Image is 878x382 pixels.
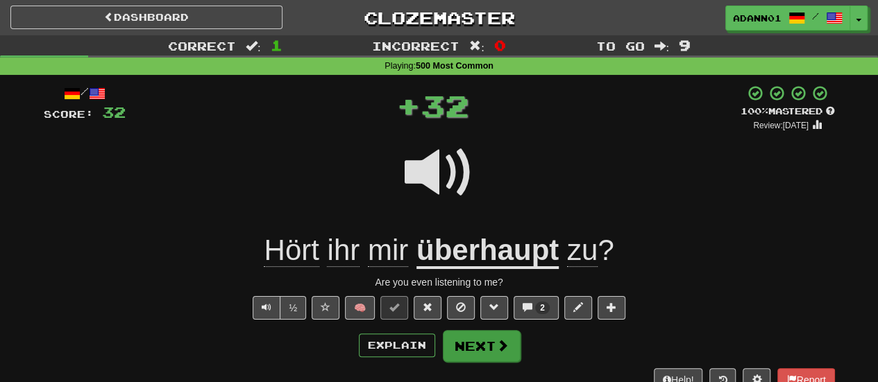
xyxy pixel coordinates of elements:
div: Mastered [741,105,835,118]
button: Play sentence audio (ctl+space) [253,296,280,320]
span: + [396,85,421,126]
a: adann01 / [725,6,850,31]
span: Score: [44,108,94,120]
div: Are you even listening to me? [44,275,835,289]
span: zu [567,234,598,267]
button: Explain [359,333,435,357]
span: : [469,40,484,52]
button: Next [443,330,521,362]
button: Grammar (alt+g) [480,296,508,320]
span: : [246,40,261,52]
span: / [812,11,819,21]
button: 2 [514,296,559,320]
small: Review: [DATE] [753,121,809,130]
span: 32 [421,88,469,123]
span: adann01 [733,12,782,24]
span: mir [368,234,408,267]
span: To go [596,39,644,53]
div: / [44,85,126,102]
u: überhaupt [416,234,559,269]
button: 🧠 [345,296,375,320]
button: Set this sentence to 100% Mastered (alt+m) [380,296,408,320]
span: 9 [679,37,691,53]
div: Text-to-speech controls [250,296,306,320]
span: Incorrect [372,39,459,53]
span: Hört [264,234,319,267]
span: ihr [327,234,360,267]
span: 32 [102,103,126,121]
a: Dashboard [10,6,282,29]
span: 2 [540,303,545,313]
button: Edit sentence (alt+d) [564,296,592,320]
span: 0 [494,37,506,53]
span: Correct [168,39,236,53]
button: Favorite sentence (alt+f) [312,296,339,320]
strong: 500 Most Common [416,61,493,71]
span: 100 % [741,105,768,116]
button: Ignore sentence (alt+i) [447,296,475,320]
span: : [654,40,669,52]
a: Clozemaster [303,6,575,30]
button: Add to collection (alt+a) [598,296,625,320]
button: Reset to 0% Mastered (alt+r) [414,296,441,320]
span: 1 [271,37,282,53]
span: ? [559,234,614,267]
button: ½ [280,296,306,320]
